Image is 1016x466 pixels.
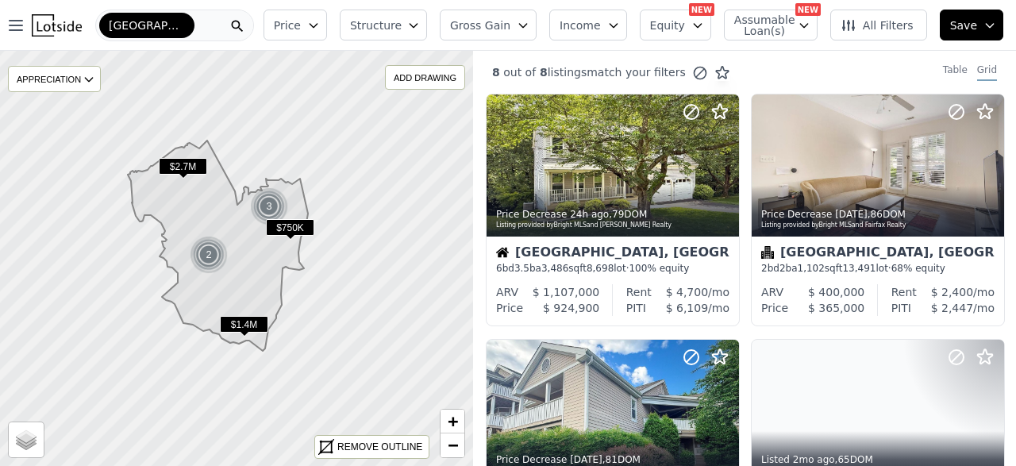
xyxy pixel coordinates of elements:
[496,284,518,300] div: ARV
[761,262,995,275] div: 2 bd 2 ba sqft lot · 68% equity
[441,410,464,433] a: Zoom in
[190,236,228,274] div: 2
[496,221,731,230] div: Listing provided by Bright MLS and [PERSON_NAME] Realty
[761,246,774,259] img: Condominium
[650,17,685,33] span: Equity
[536,66,548,79] span: 8
[940,10,1003,40] button: Save
[841,17,914,33] span: All Filters
[570,454,602,465] time: 2025-07-25 17:17
[496,246,729,262] div: [GEOGRAPHIC_DATA], [GEOGRAPHIC_DATA]
[917,284,995,300] div: /mo
[761,300,788,316] div: Price
[190,236,229,274] img: g1.png
[266,219,314,242] div: $750K
[666,302,708,314] span: $ 6,109
[911,300,995,316] div: /mo
[931,286,973,298] span: $ 2,400
[32,14,82,37] img: Lotside
[250,187,289,225] img: g1.png
[543,302,599,314] span: $ 924,900
[274,17,301,33] span: Price
[337,440,422,454] div: REMOVE OUTLINE
[250,187,288,225] div: 3
[9,422,44,457] a: Layers
[159,158,207,181] div: $2.7M
[640,10,711,40] button: Equity
[109,17,185,33] span: [GEOGRAPHIC_DATA]
[798,263,825,274] span: 1,102
[350,17,401,33] span: Structure
[891,300,911,316] div: PITI
[761,453,996,466] div: Listed , 65 DOM
[8,66,101,92] div: APPRECIATION
[448,435,458,455] span: −
[689,3,714,16] div: NEW
[761,284,783,300] div: ARV
[533,286,600,298] span: $ 1,107,000
[761,221,996,230] div: Listing provided by Bright MLS and Fairfax Realty
[340,10,427,40] button: Structure
[560,17,601,33] span: Income
[264,10,327,40] button: Price
[220,316,268,333] span: $1.4M
[386,66,464,89] div: ADD DRAWING
[835,209,868,220] time: 2025-08-02 15:16
[496,208,731,221] div: Price Decrease , 79 DOM
[931,302,973,314] span: $ 2,447
[496,453,731,466] div: Price Decrease , 81 DOM
[496,300,523,316] div: Price
[761,208,996,221] div: Price Decrease , 86 DOM
[793,454,835,465] time: 2025-06-11 05:00
[448,411,458,431] span: +
[830,10,927,40] button: All Filters
[808,302,864,314] span: $ 365,000
[808,286,864,298] span: $ 400,000
[761,246,995,262] div: [GEOGRAPHIC_DATA], [GEOGRAPHIC_DATA]
[587,263,614,274] span: 8,698
[646,300,729,316] div: /mo
[159,158,207,175] span: $2.7M
[626,284,652,300] div: Rent
[492,66,500,79] span: 8
[734,14,785,37] span: Assumable Loan(s)
[486,94,738,326] a: Price Decrease 24h ago,79DOMListing provided byBright MLSand [PERSON_NAME] RealtyHouse[GEOGRAPHIC...
[724,10,818,40] button: Assumable Loan(s)
[220,316,268,339] div: $1.4M
[891,284,917,300] div: Rent
[842,263,876,274] span: 13,491
[570,209,609,220] time: 2025-08-14 14:19
[795,3,821,16] div: NEW
[441,433,464,457] a: Zoom out
[950,17,977,33] span: Save
[666,286,708,298] span: $ 4,700
[977,64,997,81] div: Grid
[440,10,537,40] button: Gross Gain
[450,17,510,33] span: Gross Gain
[626,300,646,316] div: PITI
[549,10,627,40] button: Income
[496,262,729,275] div: 6 bd 3.5 ba sqft lot · 100% equity
[266,219,314,236] span: $750K
[751,94,1003,326] a: Price Decrease [DATE],86DOMListing provided byBright MLSand Fairfax RealtyCondominium[GEOGRAPHIC_...
[587,64,686,80] span: match your filters
[496,246,509,259] img: House
[943,64,968,81] div: Table
[473,64,730,81] div: out of listings
[541,263,568,274] span: 3,486
[652,284,729,300] div: /mo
